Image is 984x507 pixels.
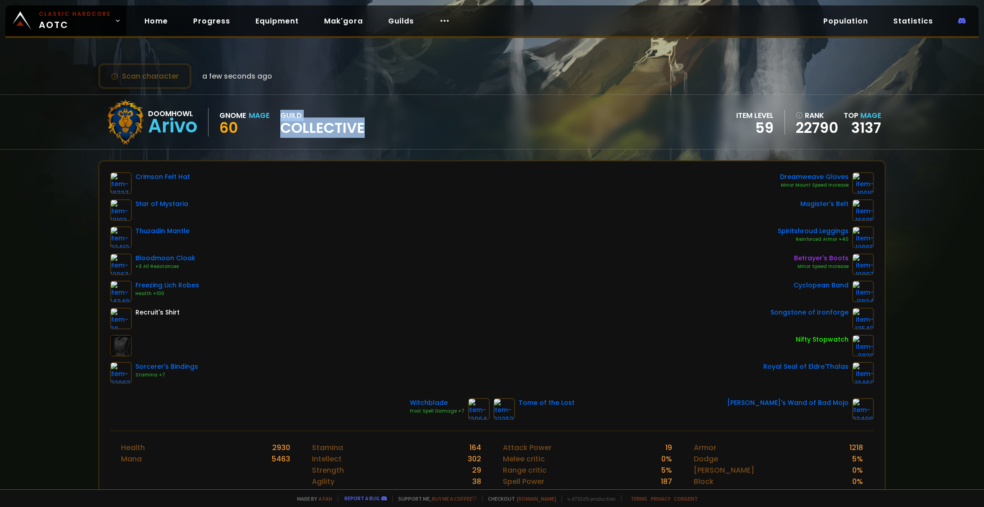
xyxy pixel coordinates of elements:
[110,281,132,302] img: item-14340
[852,476,863,487] div: 0 %
[392,495,477,502] span: Support me,
[135,253,195,263] div: Bloodmoon Cloak
[694,442,716,453] div: Armor
[780,172,849,182] div: Dreamweave Gloves
[468,398,490,420] img: item-13964
[135,290,199,297] div: Health +100
[886,12,940,30] a: Statistics
[778,236,849,243] div: Reinforced Armor +40
[98,63,191,89] button: Scan character
[852,398,874,420] img: item-22408
[661,465,672,476] div: 5 %
[135,308,180,317] div: Recruit's Shirt
[694,453,718,465] div: Dodge
[135,199,188,209] div: Star of Mystaria
[778,226,849,236] div: Spiritshroud Leggings
[272,442,290,453] div: 2930
[794,281,849,290] div: Cyclopean Band
[317,12,370,30] a: Mak'gora
[736,121,774,135] div: 59
[5,5,126,36] a: Classic HardcoreAOTC
[312,453,342,465] div: Intellect
[472,476,481,487] div: 38
[110,253,132,275] img: item-12967
[851,117,881,138] a: 3137
[763,362,849,371] div: Royal Seal of Eldre'Thalas
[694,465,754,476] div: [PERSON_NAME]
[381,12,421,30] a: Guilds
[472,465,481,476] div: 29
[852,253,874,275] img: item-19897
[852,465,863,476] div: 0 %
[137,12,175,30] a: Home
[219,110,246,121] div: Gnome
[410,408,464,415] div: Frost Spell Damage +7
[852,453,863,465] div: 5 %
[432,495,477,502] a: Buy me a coffee
[503,453,545,465] div: Melee critic
[844,110,881,121] div: Top
[503,487,541,498] div: Spell critic
[727,398,849,408] div: [PERSON_NAME]'s Wand of Bad Mojo
[121,453,142,465] div: Mana
[312,476,334,487] div: Agility
[852,335,874,357] img: item-2820
[280,121,365,135] span: Collective
[519,398,575,408] div: Tome of the Lost
[148,119,197,133] div: Arivo
[135,281,199,290] div: Freezing Lich Robes
[651,495,670,502] a: Privacy
[503,476,544,487] div: Spell Power
[249,110,269,121] div: Mage
[280,110,365,135] div: guild
[852,281,874,302] img: item-11824
[665,442,672,453] div: 19
[852,308,874,329] img: item-12543
[121,442,145,453] div: Health
[860,110,881,121] span: Mage
[470,487,481,498] div: 195
[674,495,698,502] a: Consent
[736,110,774,121] div: item level
[517,495,556,502] a: [DOMAIN_NAME]
[110,199,132,221] img: item-12103
[796,110,838,121] div: rank
[135,172,190,182] div: Crimson Felt Hat
[852,226,874,248] img: item-12965
[631,495,647,502] a: Terms
[661,453,672,465] div: 0 %
[312,465,344,476] div: Strength
[186,12,237,30] a: Progress
[661,476,672,487] div: 187
[694,476,714,487] div: Block
[852,199,874,221] img: item-16685
[468,453,481,465] div: 302
[219,117,238,138] span: 60
[852,172,874,194] img: item-10019
[292,495,332,502] span: Made by
[780,182,849,189] div: Minor Mount Speed Increase
[135,226,190,236] div: Thuzadin Mantle
[852,362,874,384] img: item-18468
[661,487,672,498] div: 5 %
[849,442,863,453] div: 1218
[148,108,197,119] div: Doomhowl
[110,172,132,194] img: item-18727
[794,253,849,263] div: Betrayer's Boots
[135,362,198,371] div: Sorcerer's Bindings
[312,487,331,498] div: Spirit
[482,495,556,502] span: Checkout
[272,453,290,465] div: 5463
[800,199,849,209] div: Magister's Belt
[469,442,481,453] div: 164
[110,362,132,384] img: item-22063
[135,371,198,379] div: Stamina +7
[770,308,849,317] div: Songstone of Ironforge
[562,495,616,502] span: v. d752d5 - production
[202,70,272,82] span: a few seconds ago
[39,10,111,18] small: Classic Hardcore
[796,121,838,135] a: 22790
[794,263,849,270] div: Minor Speed Increase
[312,442,343,453] div: Stamina
[110,226,132,248] img: item-22412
